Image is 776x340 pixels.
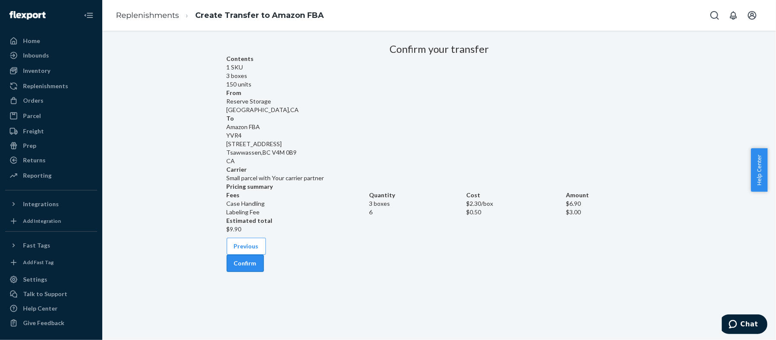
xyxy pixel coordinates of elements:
[227,238,266,255] button: Previous
[23,259,54,266] div: Add Fast Tag
[80,7,97,24] button: Close Navigation
[744,7,761,24] button: Open account menu
[23,319,64,327] div: Give Feedback
[5,197,97,211] button: Integrations
[23,290,67,298] div: Talk to Support
[23,112,41,120] div: Parcel
[23,141,36,150] div: Prep
[5,64,97,78] a: Inventory
[23,217,61,225] div: Add Integration
[369,208,466,216] td: 6
[227,216,652,225] p: Estimated total
[466,208,481,216] span: $0.50
[389,43,489,55] h3: Confirm your transfer
[466,200,493,207] span: $2.30 /box
[227,89,652,97] p: From
[23,82,68,90] div: Replenishments
[195,11,324,20] a: Create Transfer to Amazon FBA
[751,148,767,192] button: Help Center
[227,182,652,191] p: Pricing summary
[23,156,46,164] div: Returns
[116,11,179,20] a: Replenishments
[227,114,652,123] p: To
[566,208,581,216] span: $3.00
[5,34,97,48] a: Home
[369,199,466,208] td: 3 boxes
[9,11,46,20] img: Flexport logo
[5,79,97,93] a: Replenishments
[5,239,97,252] button: Fast Tags
[23,127,44,135] div: Freight
[227,55,652,63] p: Contents
[5,256,97,269] a: Add Fast Tag
[706,7,723,24] button: Open Search Box
[5,214,97,228] a: Add Integration
[5,169,97,182] a: Reporting
[227,55,652,89] div: 1 SKU 3 boxes 150 units
[227,165,652,174] p: Carrier
[23,275,47,284] div: Settings
[5,109,97,123] a: Parcel
[227,199,369,208] td: Case Handling
[23,171,52,180] div: Reporting
[722,314,767,336] iframe: Opens a widget where you can chat to one of our agents
[23,66,50,75] div: Inventory
[23,96,43,105] div: Orders
[23,51,49,60] div: Inbounds
[369,191,466,199] th: Quantity
[5,273,97,286] a: Settings
[23,304,58,313] div: Help Center
[227,225,652,233] p: $9.90
[227,131,652,140] p: YVR4
[227,255,264,272] button: Confirm
[23,200,59,208] div: Integrations
[566,200,581,207] span: $6.90
[227,89,652,114] div: Reserve Storage [GEOGRAPHIC_DATA] , CA
[725,7,742,24] button: Open notifications
[5,124,97,138] a: Freight
[227,148,652,157] p: Tsawwassen , BC V4M 0B9
[5,302,97,315] a: Help Center
[5,139,97,153] a: Prep
[23,37,40,45] div: Home
[227,208,369,216] td: Labeling Fee
[227,191,369,199] th: Fees
[5,316,97,330] button: Give Feedback
[109,3,331,28] ol: breadcrumbs
[23,241,50,250] div: Fast Tags
[5,153,97,167] a: Returns
[227,165,652,182] div: Small parcel with Your carrier partner
[5,94,97,107] a: Orders
[466,191,566,199] th: Cost
[227,157,652,165] p: CA
[5,287,97,301] button: Talk to Support
[5,49,97,62] a: Inbounds
[566,191,652,199] th: Amount
[227,140,652,148] p: [STREET_ADDRESS]
[227,123,652,131] p: Amazon FBA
